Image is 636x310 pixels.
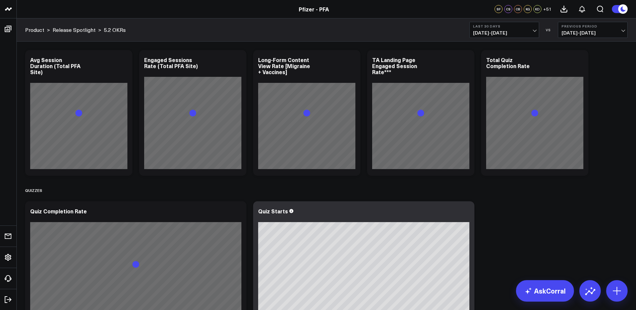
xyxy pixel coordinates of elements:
b: Last 30 Days [473,24,535,28]
button: Last 30 Days[DATE]-[DATE] [469,22,539,38]
div: > [53,26,101,34]
div: CS [504,5,512,13]
button: +51 [543,5,552,13]
a: Pfizer - PFA [299,5,329,13]
div: Long-Form Content View Rate [Migraine + Vaccines] [258,56,310,75]
a: Product [25,26,44,34]
span: [DATE] - [DATE] [473,30,535,36]
div: KD [533,5,541,13]
b: Previous Period [562,24,624,28]
div: Quiz Starts [258,207,288,215]
button: Previous Period[DATE]-[DATE] [558,22,628,38]
span: + 51 [543,7,552,11]
a: 5.2 OKRs [104,26,126,34]
div: Total Quiz Completion Rate [486,56,530,69]
div: Engaged Sessions Rate (Total PFA Site) [144,56,198,69]
div: Quiz Completion Rate [30,207,87,215]
div: Avg Session Duration (Total PFA Site) [30,56,80,75]
div: VS [542,28,555,32]
div: > [25,26,50,34]
a: Release Spotlight [53,26,96,34]
div: CB [514,5,522,13]
div: TA Landing Page Engaged Session Rate*** [372,56,417,75]
a: AskCorral [516,280,574,302]
div: SF [495,5,503,13]
div: KG [524,5,532,13]
span: [DATE] - [DATE] [562,30,624,36]
div: Quizzes [25,183,42,198]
